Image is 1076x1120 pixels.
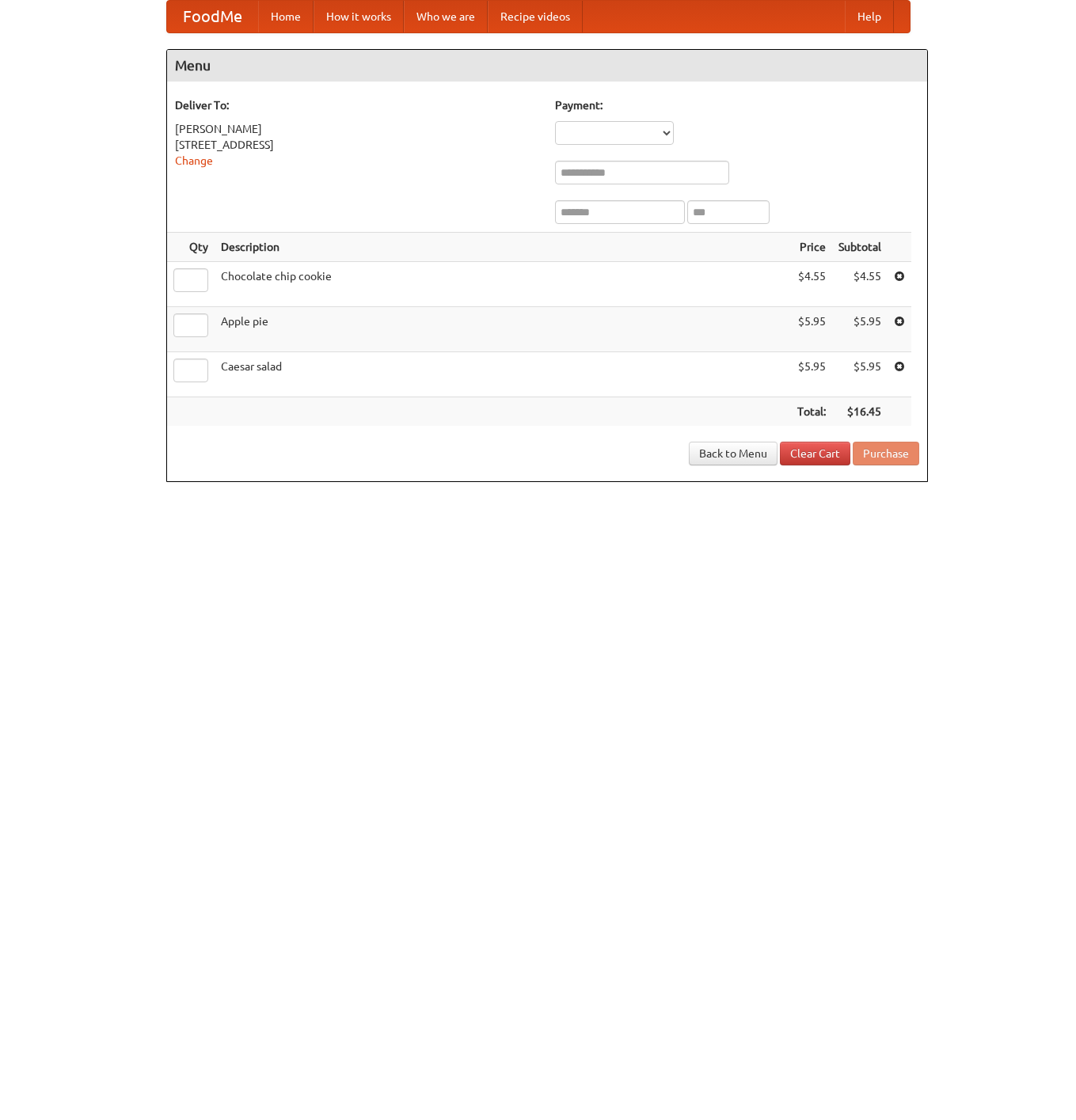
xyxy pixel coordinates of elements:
[404,1,488,32] a: Who we are
[555,97,919,113] h5: Payment:
[791,397,832,427] th: Total:
[167,233,215,262] th: Qty
[791,352,832,397] td: $5.95
[689,442,778,465] a: Back to Menu
[791,233,832,262] th: Price
[175,154,213,167] a: Change
[832,397,888,427] th: $16.45
[845,1,894,32] a: Help
[832,352,888,397] td: $5.95
[167,50,927,82] h4: Menu
[832,262,888,307] td: $4.55
[258,1,314,32] a: Home
[175,121,539,137] div: [PERSON_NAME]
[167,1,258,32] a: FoodMe
[215,262,791,307] td: Chocolate chip cookie
[488,1,583,32] a: Recipe videos
[832,307,888,352] td: $5.95
[215,233,791,262] th: Description
[791,307,832,352] td: $5.95
[780,442,850,465] a: Clear Cart
[791,262,832,307] td: $4.55
[175,137,539,153] div: [STREET_ADDRESS]
[314,1,404,32] a: How it works
[832,233,888,262] th: Subtotal
[853,442,919,465] button: Purchase
[215,307,791,352] td: Apple pie
[175,97,539,113] h5: Deliver To:
[215,352,791,397] td: Caesar salad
